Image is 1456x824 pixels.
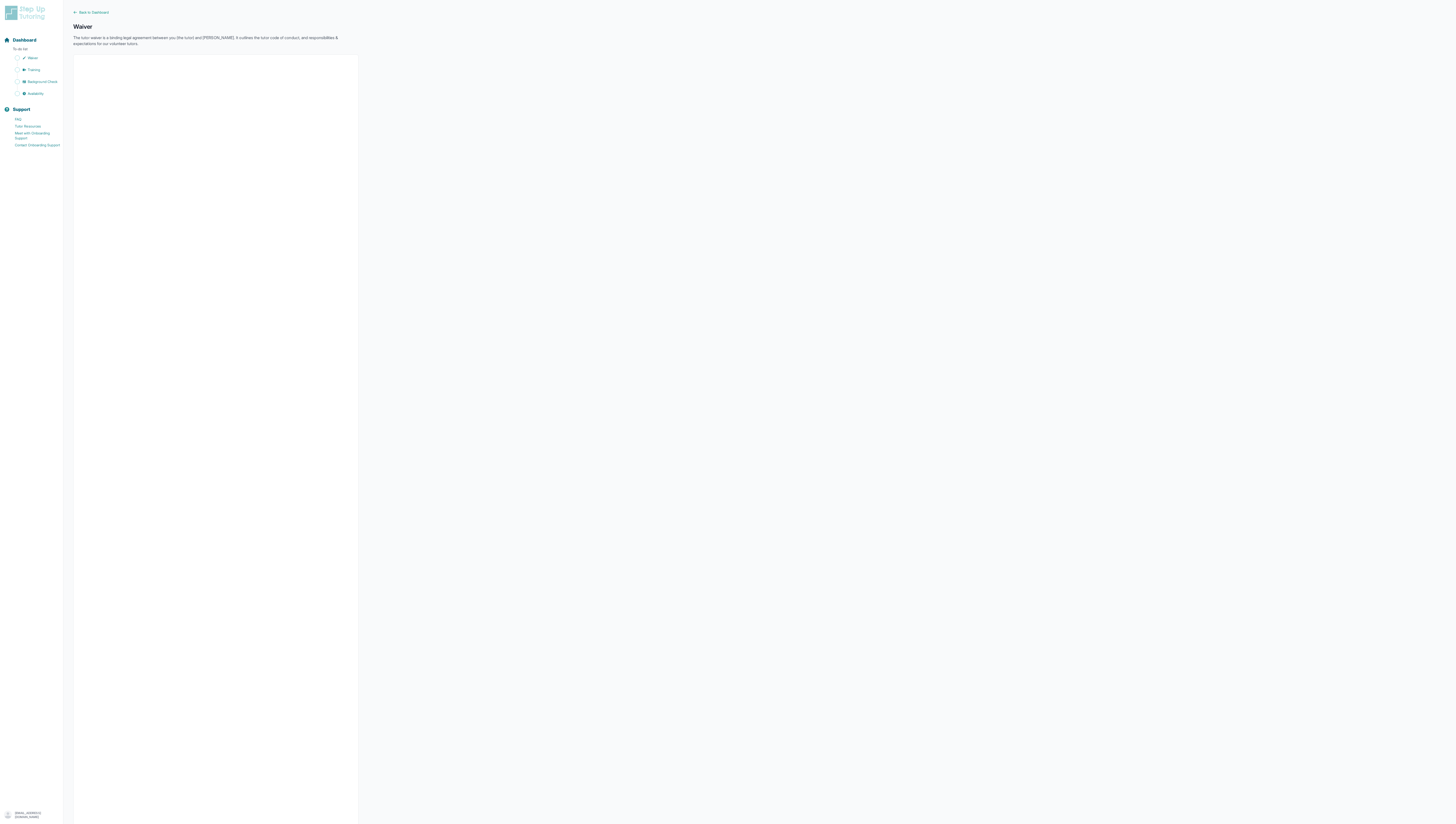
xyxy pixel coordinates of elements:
a: Meet with Onboarding Support [4,130,63,142]
span: Training [28,67,40,72]
a: Waiver [4,54,63,61]
span: Background Check [28,79,57,84]
p: To-do list [2,47,61,53]
p: [EMAIL_ADDRESS][DOMAIN_NAME] [15,811,59,819]
a: Contact Onboarding Support [4,142,63,149]
span: Waiver [28,55,38,60]
span: Back to Dashboard [79,10,109,15]
a: Tutor Resources [4,123,63,130]
a: Back to Dashboard [73,10,359,15]
p: The tutor waiver is a binding legal agreement between you (the tutor) and [PERSON_NAME]. It outli... [73,35,359,47]
button: [EMAIL_ADDRESS][DOMAIN_NAME] [4,811,59,820]
span: Dashboard [13,37,36,44]
button: Support [2,98,61,115]
button: Dashboard [2,29,61,46]
span: Availability [28,91,44,96]
a: Background Check [4,78,63,85]
a: Availability [4,90,63,97]
h1: Waiver [73,23,359,31]
span: Support [13,106,30,113]
a: FAQ [4,116,63,123]
a: Dashboard [4,37,36,44]
a: Training [4,66,63,73]
img: logo [4,5,48,21]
